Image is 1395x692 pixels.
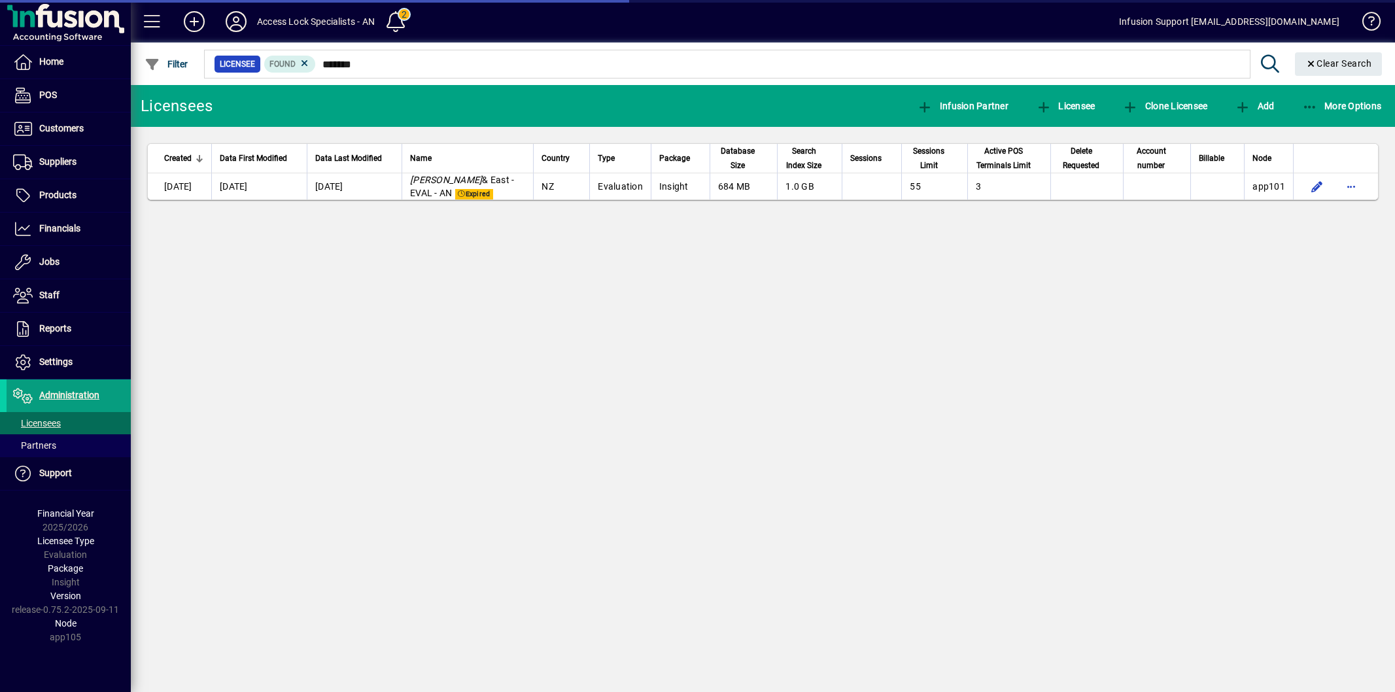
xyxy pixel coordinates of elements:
div: Access Lock Specialists - AN [257,11,375,32]
span: Created [164,151,192,165]
button: Profile [215,10,257,33]
a: POS [7,79,131,112]
div: Data First Modified [220,151,299,165]
span: Settings [39,356,73,367]
span: Sessions [850,151,882,165]
span: Expired [455,189,492,199]
div: Node [1252,151,1285,165]
td: Evaluation [589,173,651,199]
span: Licensee [1036,101,1095,111]
a: Suppliers [7,146,131,179]
button: Add [1231,94,1277,118]
a: Licensees [7,412,131,434]
a: Jobs [7,246,131,279]
span: More Options [1302,101,1382,111]
button: Infusion Partner [914,94,1012,118]
td: 1.0 GB [777,173,842,199]
span: Found [269,60,296,69]
div: Billable [1199,151,1236,165]
a: Reports [7,313,131,345]
td: [DATE] [211,173,307,199]
button: Licensee [1033,94,1099,118]
td: [DATE] [148,173,211,199]
span: POS [39,90,57,100]
span: Package [659,151,690,165]
button: Add [173,10,215,33]
span: Name [410,151,432,165]
span: & East - EVAL - AN [410,175,514,198]
span: Clone Licensee [1122,101,1207,111]
div: Sessions Limit [910,144,959,173]
div: Sessions [850,151,893,165]
td: NZ [533,173,589,199]
div: Account number [1131,144,1182,173]
td: Insight [651,173,710,199]
span: Financials [39,223,80,234]
span: Node [1252,151,1271,165]
div: Created [164,151,203,165]
a: Customers [7,112,131,145]
button: Clear [1295,52,1383,76]
span: Licensee [220,58,255,71]
div: Search Index Size [785,144,834,173]
span: Country [542,151,570,165]
div: Database Size [718,144,769,173]
div: Active POS Terminals Limit [976,144,1042,173]
span: Support [39,468,72,478]
em: [PERSON_NAME] [410,175,482,185]
span: Clear Search [1305,58,1372,69]
a: Home [7,46,131,78]
span: Partners [13,440,56,451]
span: Search Index Size [785,144,822,173]
a: Products [7,179,131,212]
span: Account number [1131,144,1171,173]
button: Filter [141,52,192,76]
a: Settings [7,346,131,379]
span: Add [1235,101,1274,111]
div: Data Last Modified [315,151,394,165]
span: Package [48,563,83,574]
span: Jobs [39,256,60,267]
div: Licensees [141,95,213,116]
span: Data First Modified [220,151,287,165]
div: Name [410,151,525,165]
span: Filter [145,59,188,69]
span: Database Size [718,144,757,173]
span: Billable [1199,151,1224,165]
span: Active POS Terminals Limit [976,144,1031,173]
span: Version [50,591,81,601]
button: Clone Licensee [1119,94,1211,118]
span: Data Last Modified [315,151,382,165]
span: Home [39,56,63,67]
td: [DATE] [307,173,402,199]
a: Staff [7,279,131,312]
span: app101.prod.infusionbusinesssoftware.com [1252,181,1285,192]
td: 55 [901,173,967,199]
span: Suppliers [39,156,77,167]
button: More Options [1299,94,1385,118]
span: Licensee Type [37,536,94,546]
div: Delete Requested [1059,144,1115,173]
span: Customers [39,123,84,133]
div: Infusion Support [EMAIL_ADDRESS][DOMAIN_NAME] [1119,11,1339,32]
td: 684 MB [710,173,777,199]
button: More options [1341,176,1362,197]
div: Country [542,151,581,165]
a: Financials [7,213,131,245]
span: Reports [39,323,71,334]
div: Type [598,151,643,165]
a: Knowledge Base [1352,3,1379,45]
a: Partners [7,434,131,457]
span: Products [39,190,77,200]
span: Node [55,618,77,629]
span: Licensees [13,418,61,428]
span: Infusion Partner [917,101,1008,111]
span: Delete Requested [1059,144,1103,173]
a: Support [7,457,131,490]
span: Staff [39,290,60,300]
td: 3 [967,173,1050,199]
span: Type [598,151,615,165]
div: Package [659,151,702,165]
mat-chip: Found Status: Found [264,56,316,73]
span: Administration [39,390,99,400]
